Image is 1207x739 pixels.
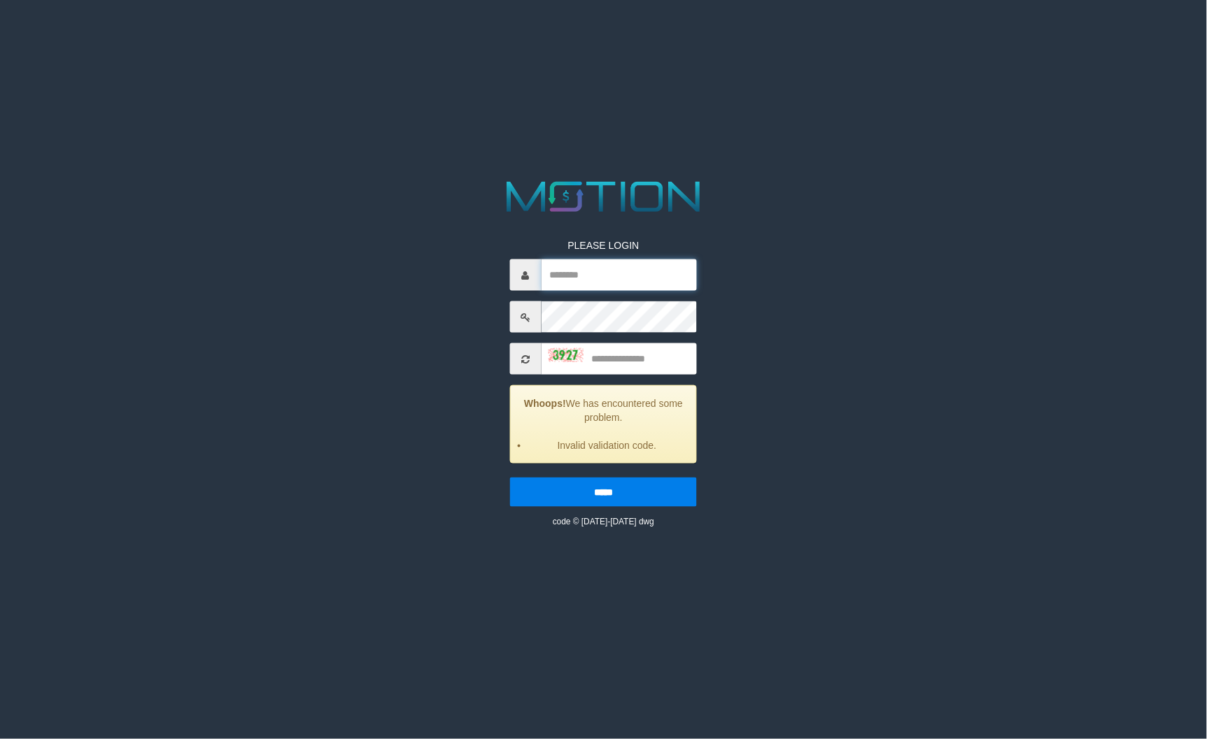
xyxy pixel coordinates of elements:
li: Invalid validation code. [528,438,686,452]
img: captcha [549,348,584,362]
div: We has encountered some problem. [510,385,697,464]
img: MOTION_logo.png [498,176,710,217]
small: code © [DATE]-[DATE] dwg [553,517,654,526]
p: PLEASE LOGIN [510,238,697,252]
strong: Whoops! [524,398,566,409]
